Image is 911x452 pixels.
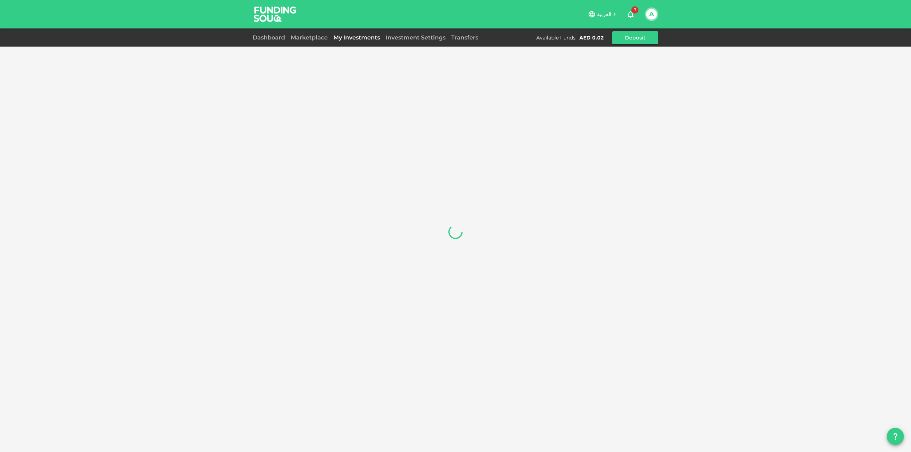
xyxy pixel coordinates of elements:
a: Investment Settings [383,34,448,41]
a: My Investments [331,34,383,41]
span: العربية [597,11,611,17]
button: 7 [623,7,638,21]
button: Deposit [612,31,658,44]
a: Dashboard [253,34,288,41]
a: Transfers [448,34,481,41]
button: question [887,428,904,445]
div: Available Funds : [536,34,576,41]
a: Marketplace [288,34,331,41]
button: A [646,9,657,20]
span: 7 [631,6,638,14]
div: AED 0.02 [579,34,604,41]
